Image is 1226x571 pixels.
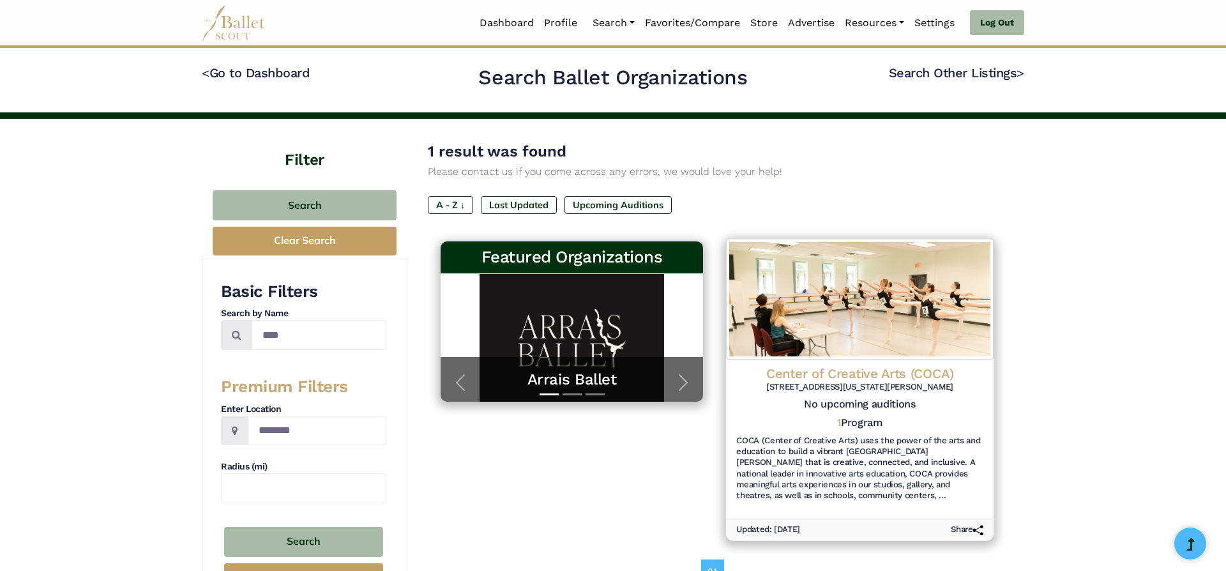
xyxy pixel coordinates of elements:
[1017,65,1024,80] code: >
[248,416,386,446] input: Location
[909,10,960,36] a: Settings
[736,398,983,411] h5: No upcoming auditions
[726,239,994,360] img: Logo
[837,417,882,430] h5: Program
[564,196,672,214] label: Upcoming Auditions
[252,320,386,350] input: Search by names...
[213,190,397,220] button: Search
[221,461,386,473] h4: Radius (mi)
[478,65,747,91] h2: Search Ballet Organizations
[736,382,983,393] h6: [STREET_ADDRESS][US_STATE][PERSON_NAME]
[540,387,559,402] button: Slide 1
[736,525,800,536] h6: Updated: [DATE]
[736,436,983,501] h6: COCA (Center of Creative Arts) uses the power of the arts and education to build a vibrant [GEOGR...
[221,376,386,398] h3: Premium Filters
[837,417,841,429] span: 1
[640,10,745,36] a: Favorites/Compare
[213,227,397,255] button: Clear Search
[889,65,1024,80] a: Search Other Listings>
[783,10,840,36] a: Advertise
[221,281,386,303] h3: Basic Filters
[221,307,386,320] h4: Search by Name
[428,196,473,214] label: A - Z ↓
[221,403,386,416] h4: Enter Location
[428,142,566,160] span: 1 result was found
[586,387,605,402] button: Slide 3
[587,10,640,36] a: Search
[474,10,539,36] a: Dashboard
[745,10,783,36] a: Store
[428,164,1004,180] p: Please contact us if you come across any errors, we would love your help!
[224,527,383,557] button: Search
[202,119,407,171] h4: Filter
[202,65,209,80] code: <
[563,387,582,402] button: Slide 2
[451,247,693,268] h3: Featured Organizations
[840,10,909,36] a: Resources
[453,370,690,390] a: Arrais Ballet
[970,10,1024,36] a: Log Out
[539,10,582,36] a: Profile
[481,196,557,214] label: Last Updated
[951,525,983,536] h6: Share
[736,365,983,382] h4: Center of Creative Arts (COCA)
[202,65,310,80] a: <Go to Dashboard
